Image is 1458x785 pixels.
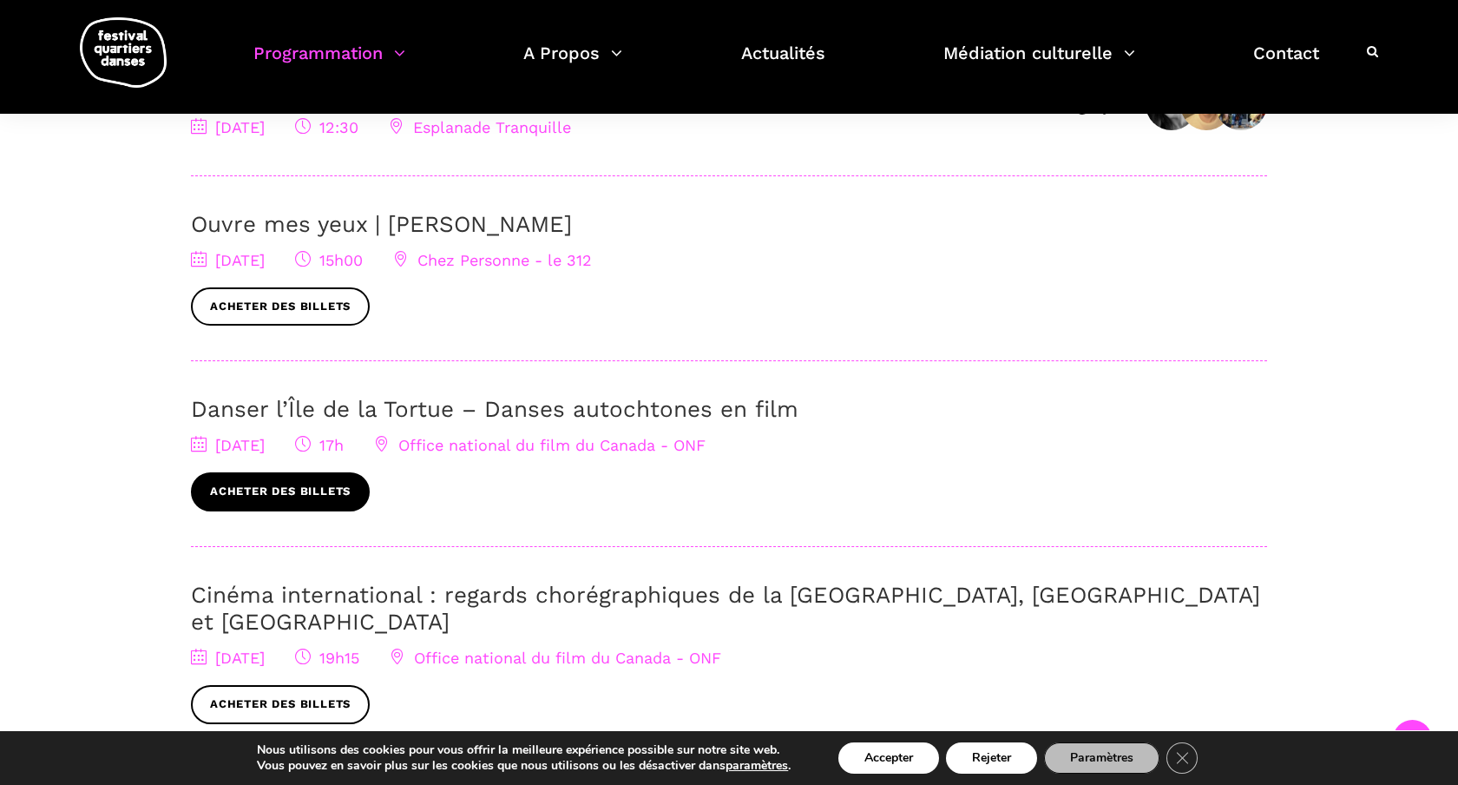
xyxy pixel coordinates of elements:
[191,211,572,237] a: Ouvre mes yeux | [PERSON_NAME]
[374,436,706,454] span: Office national du film du Canada - ONF
[191,685,370,724] a: Acheter des billets
[80,17,167,88] img: logo-fqd-med
[390,649,721,667] span: Office national du film du Canada - ONF
[838,742,939,774] button: Accepter
[393,251,592,269] span: Chez Personne - le 312
[191,472,370,511] a: Acheter des billets
[389,118,571,136] span: Esplanade Tranquille
[191,649,265,667] span: [DATE]
[741,38,825,89] a: Actualités
[295,649,359,667] span: 19h15
[1166,742,1198,774] button: Close GDPR Cookie Banner
[1253,38,1319,89] a: Contact
[943,38,1135,89] a: Médiation culturelle
[257,742,791,758] p: Nous utilisons des cookies pour vous offrir la meilleure expérience possible sur notre site web.
[191,251,265,269] span: [DATE]
[523,38,622,89] a: A Propos
[726,758,788,774] button: paramètres
[191,287,370,327] a: Acheter des billets
[257,758,791,774] p: Vous pouvez en savoir plus sur les cookies que nous utilisons ou les désactiver dans .
[295,118,358,136] span: 12:30
[253,38,405,89] a: Programmation
[295,436,344,454] span: 17h
[946,742,1037,774] button: Rejeter
[191,436,265,454] span: [DATE]
[1044,742,1159,774] button: Paramètres
[295,251,363,269] span: 15h00
[191,582,1260,635] a: Cinéma international : regards chorégraphiques de la [GEOGRAPHIC_DATA], [GEOGRAPHIC_DATA] et [GEO...
[191,118,265,136] span: [DATE]
[191,396,798,422] a: Danser l’Île de la Tortue – Danses autochtones en film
